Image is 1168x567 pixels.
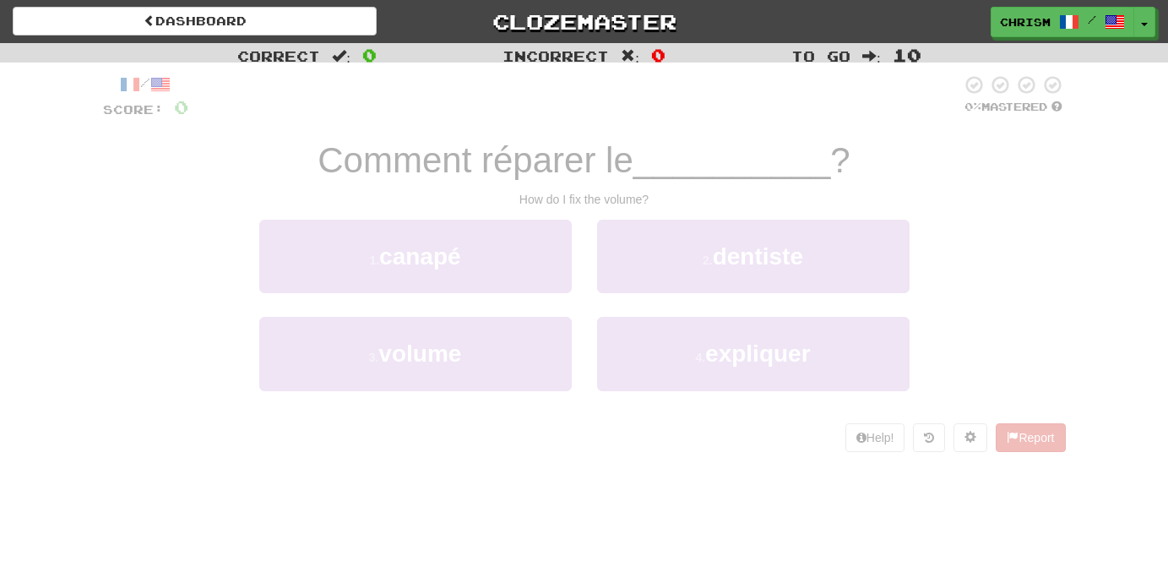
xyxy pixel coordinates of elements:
span: expliquer [705,341,810,367]
span: : [621,49,639,63]
button: 4.expliquer [597,317,910,390]
button: 1.canapé [259,220,572,293]
small: 4 . [695,351,705,364]
div: How do I fix the volume? [103,191,1066,208]
span: / [1088,14,1096,25]
span: dentiste [713,243,803,270]
span: 0 [362,45,377,65]
small: 2 . [703,254,713,267]
a: Dashboard [13,7,377,35]
span: : [332,49,350,63]
a: Clozemaster [402,7,766,36]
span: Incorrect [503,47,609,64]
button: Help! [845,423,905,452]
span: volume [378,341,461,367]
span: ? [830,140,850,180]
span: __________ [633,140,831,180]
span: : [862,49,881,63]
small: 3 . [369,351,379,364]
span: To go [791,47,850,64]
span: Comment réparer le [318,140,633,180]
a: ChrisM / [991,7,1134,37]
button: Round history (alt+y) [913,423,945,452]
span: Score: [103,102,164,117]
button: 3.volume [259,317,572,390]
span: canapé [379,243,461,270]
span: 10 [893,45,921,65]
div: / [103,74,188,95]
span: 0 [174,96,188,117]
button: 2.dentiste [597,220,910,293]
button: Report [996,423,1065,452]
span: 0 % [964,100,981,113]
span: ChrisM [1000,14,1051,30]
small: 1 . [369,254,379,267]
span: Correct [237,47,320,64]
div: Mastered [961,100,1066,115]
span: 0 [651,45,665,65]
